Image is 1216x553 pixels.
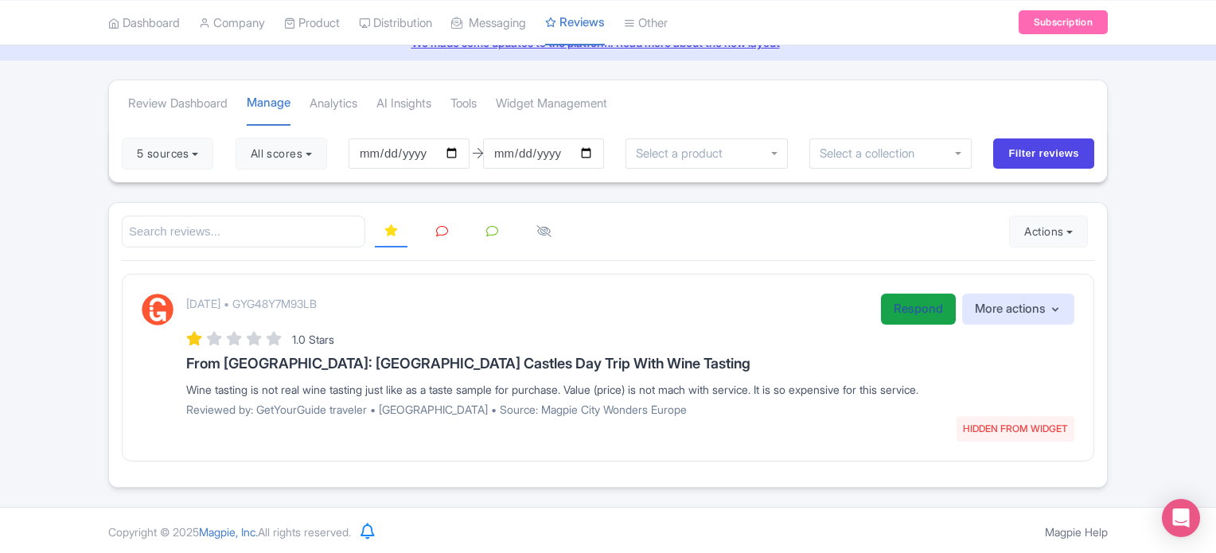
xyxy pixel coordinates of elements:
[199,525,258,539] span: Magpie, Inc.
[359,1,432,45] a: Distribution
[292,333,334,346] span: 1.0 Stars
[236,138,327,169] button: All scores
[820,146,926,161] input: Select a collection
[376,82,431,126] a: AI Insights
[284,1,340,45] a: Product
[624,1,668,45] a: Other
[186,401,1074,418] p: Reviewed by: GetYourGuide traveler • [GEOGRAPHIC_DATA] • Source: Magpie City Wonders Europe
[122,138,213,169] button: 5 sources
[199,1,265,45] a: Company
[881,294,956,325] a: Respond
[186,295,317,312] p: [DATE] • GYG48Y7M93LB
[1009,216,1088,247] button: Actions
[993,138,1094,169] input: Filter reviews
[186,356,1074,372] h3: From [GEOGRAPHIC_DATA]: [GEOGRAPHIC_DATA] Castles Day Trip With Wine Tasting
[451,1,526,45] a: Messaging
[1045,525,1108,539] a: Magpie Help
[247,81,290,127] a: Manage
[128,82,228,126] a: Review Dashboard
[962,294,1074,325] button: More actions
[310,82,357,126] a: Analytics
[957,416,1074,442] span: HIDDEN FROM WIDGET
[186,381,1074,398] div: Wine tasting is not real wine tasting just like as a taste sample for purchase. Value (price) is ...
[99,524,361,540] div: Copyright © 2025 All rights reserved.
[496,82,607,126] a: Widget Management
[450,82,477,126] a: Tools
[636,146,731,161] input: Select a product
[122,216,365,248] input: Search reviews...
[108,1,180,45] a: Dashboard
[1019,10,1108,34] a: Subscription
[1162,499,1200,537] div: Open Intercom Messenger
[142,294,173,325] img: GetYourGuide Logo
